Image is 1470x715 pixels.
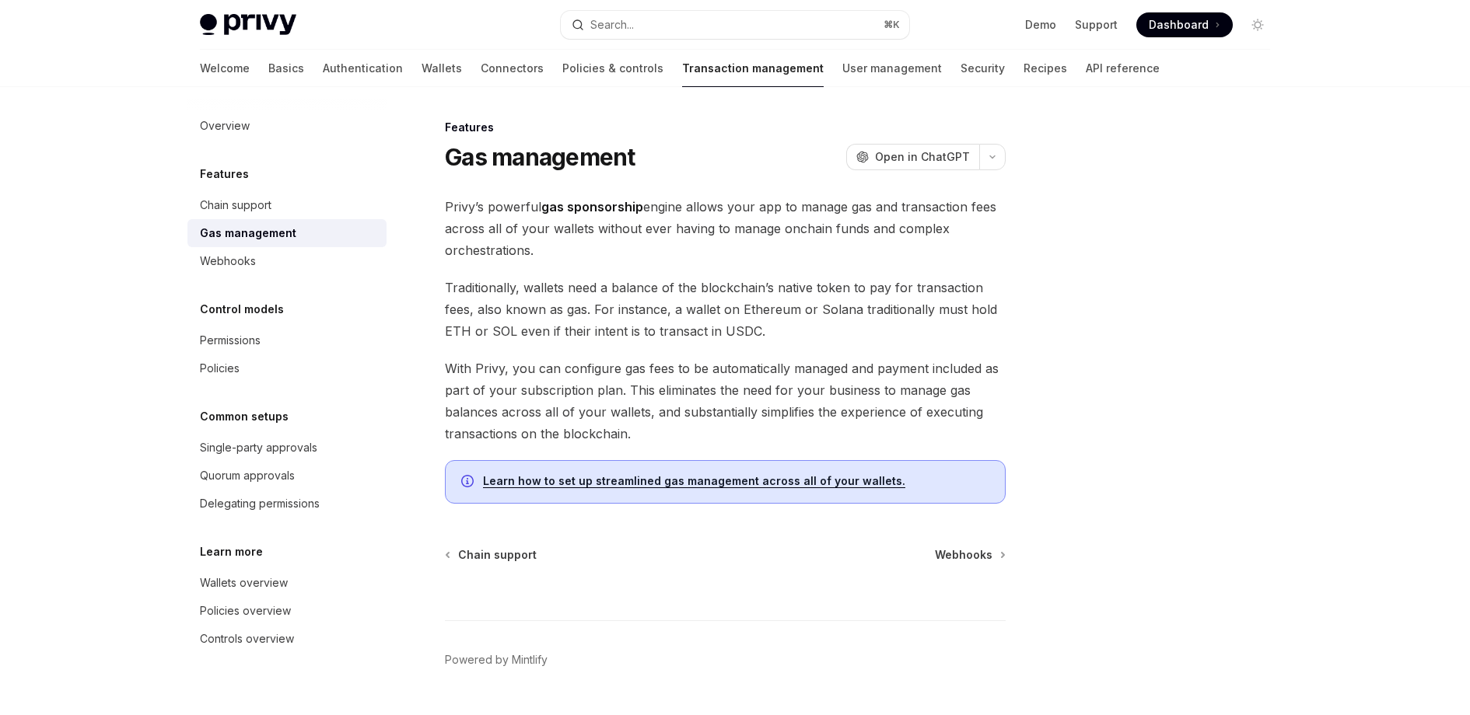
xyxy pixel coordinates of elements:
a: User management [842,50,942,87]
div: Webhooks [200,252,256,270]
a: Policies overview [187,597,387,625]
a: API reference [1086,50,1160,87]
div: Gas management [200,224,296,242]
a: Policies [187,354,387,382]
a: Chain support [446,547,537,563]
div: Chain support [200,196,271,214]
h5: Learn more [200,542,263,561]
div: Features [445,120,1006,135]
div: Delegating permissions [200,494,320,513]
a: Welcome [200,50,250,87]
span: With Privy, you can configure gas fees to be automatically managed and payment included as part o... [445,357,1006,445]
h5: Features [200,165,249,183]
a: Overview [187,112,387,140]
a: Webhooks [935,547,1004,563]
a: Controls overview [187,625,387,653]
div: Wallets overview [200,574,288,592]
a: Demo [1025,17,1056,33]
a: Transaction management [682,50,824,87]
div: Policies [200,359,240,378]
button: Toggle dark mode [1245,12,1270,37]
span: ⌘ K [884,19,900,31]
span: Traditionally, wallets need a balance of the blockchain’s native token to pay for transaction fee... [445,277,1006,342]
a: Chain support [187,191,387,219]
div: Single-party approvals [200,438,317,457]
span: Open in ChatGPT [875,149,970,165]
h5: Control models [200,300,284,319]
div: Policies overview [200,602,291,620]
a: Delegating permissions [187,490,387,518]
span: Dashboard [1149,17,1209,33]
div: Permissions [200,331,261,350]
div: Overview [200,117,250,135]
a: Support [1075,17,1118,33]
a: Wallets [422,50,462,87]
a: Policies & controls [562,50,663,87]
button: Open in ChatGPT [846,144,979,170]
a: Powered by Mintlify [445,652,548,668]
a: Webhooks [187,247,387,275]
span: Webhooks [935,547,992,563]
a: Permissions [187,326,387,354]
img: light logo [200,14,296,36]
a: Gas management [187,219,387,247]
button: Search...⌘K [561,11,909,39]
span: Privy’s powerful engine allows your app to manage gas and transaction fees across all of your wal... [445,196,1006,261]
div: Controls overview [200,630,294,648]
a: Dashboard [1136,12,1233,37]
h1: Gas management [445,143,635,171]
strong: gas sponsorship [541,199,643,214]
a: Learn how to set up streamlined gas management across all of your wallets. [483,474,905,488]
a: Recipes [1024,50,1067,87]
a: Single-party approvals [187,434,387,462]
div: Search... [590,16,634,34]
svg: Info [461,475,477,490]
div: Quorum approvals [200,466,295,485]
h5: Common setups [200,407,289,426]
a: Connectors [481,50,544,87]
span: Chain support [458,547,537,563]
a: Quorum approvals [187,462,387,490]
a: Basics [268,50,304,87]
a: Wallets overview [187,569,387,597]
a: Security [961,50,1005,87]
a: Authentication [323,50,403,87]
